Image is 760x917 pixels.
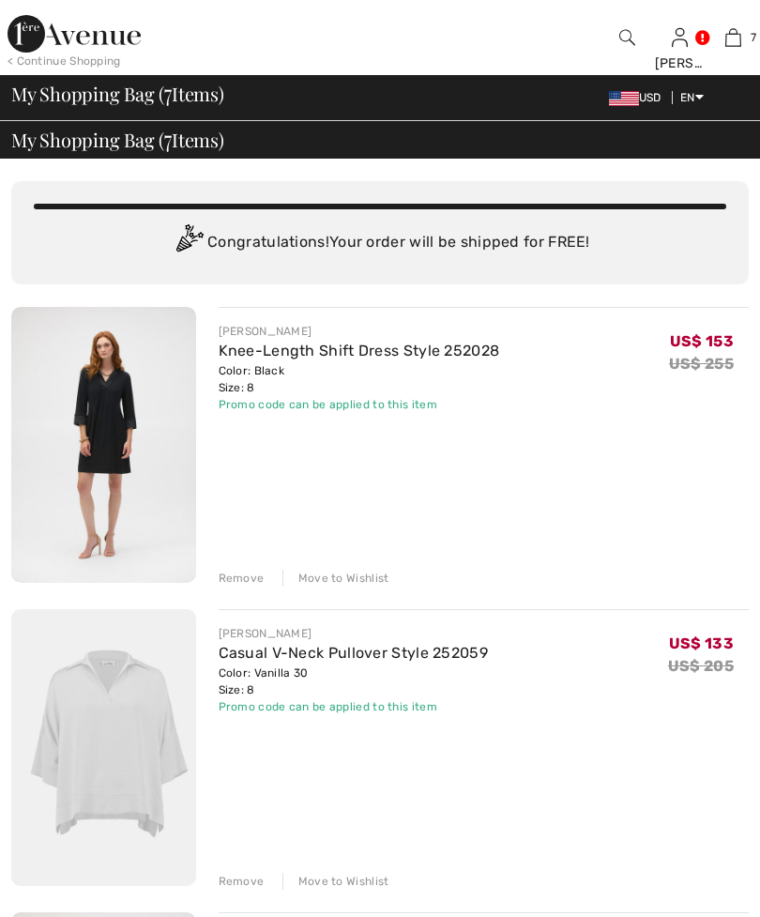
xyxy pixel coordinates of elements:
a: 7 [707,26,759,49]
img: Knee-Length Shift Dress Style 252028 [11,307,196,583]
span: My Shopping Bag ( Items) [11,130,224,149]
div: Promo code can be applied to this item [219,396,500,413]
a: Sign In [672,28,688,46]
span: EN [680,91,704,104]
div: [PERSON_NAME] [655,53,707,73]
a: Knee-Length Shift Dress Style 252028 [219,342,500,359]
div: < Continue Shopping [8,53,121,69]
img: US Dollar [609,91,639,106]
div: Remove [219,570,265,587]
div: Color: Vanilla 30 Size: 8 [219,665,489,698]
span: USD [609,91,669,104]
img: Casual V-Neck Pullover Style 252059 [11,609,196,886]
img: 1ère Avenue [8,15,141,53]
div: Move to Wishlist [282,570,389,587]
span: My Shopping Bag ( Items) [11,84,224,103]
div: Color: Black Size: 8 [219,362,500,396]
span: US$ 153 [670,326,734,350]
div: Congratulations! Your order will be shipped for FREE! [34,224,726,262]
img: search the website [619,26,635,49]
div: Move to Wishlist [282,873,389,890]
div: Remove [219,873,265,890]
img: My Info [672,26,688,49]
img: My Bag [725,26,741,49]
span: 7 [164,80,172,104]
span: US$ 133 [669,628,734,652]
s: US$ 205 [668,657,734,675]
div: [PERSON_NAME] [219,625,489,642]
div: Promo code can be applied to this item [219,698,489,715]
span: 7 [751,29,756,46]
a: Casual V-Neck Pullover Style 252059 [219,644,489,662]
span: 7 [164,126,172,150]
s: US$ 255 [669,355,734,373]
div: [PERSON_NAME] [219,323,500,340]
img: Congratulation2.svg [170,224,207,262]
